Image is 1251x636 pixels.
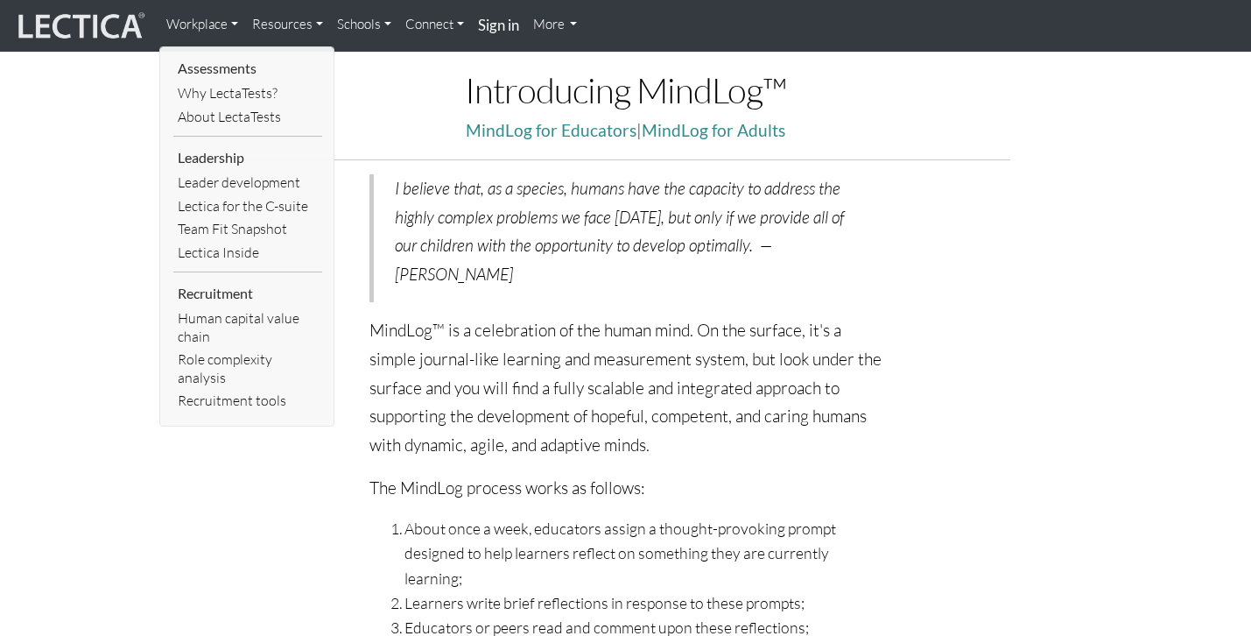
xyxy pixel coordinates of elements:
[173,279,322,307] li: Recruitment
[173,389,322,413] a: Recruitment tools
[369,316,882,459] p: MindLog™ is a celebration of the human mind. On the surface, it's a simple journal-like learning ...
[241,71,1010,110] h1: Introducing MindLog™
[173,144,322,172] li: Leadership
[159,7,245,42] a: Workplace
[466,120,636,140] a: MindLog for Educators
[404,590,882,615] li: Learners write brief reflections in response to these prompts;
[369,474,882,503] p: The MindLog process works as follows:
[14,10,145,43] img: lecticalive
[395,174,861,289] p: I believe that, as a species, humans have the capacity to address the highly complex problems we ...
[173,194,322,218] a: Lectica for the C-suite
[173,81,322,105] a: Why LectaTests?
[173,171,322,194] a: Leader development
[173,241,322,265] a: Lectica Inside
[478,16,519,34] strong: Sign in
[173,348,322,389] a: Role complexity analysis
[173,307,322,348] a: Human capital value chain
[173,105,322,129] a: About LectaTests
[471,7,526,45] a: Sign in
[330,7,398,42] a: Schools
[642,120,785,140] a: MindLog for Adults
[245,7,330,42] a: Resources
[173,217,322,241] a: Team Fit Snapshot
[404,516,882,590] li: About once a week, educators assign a thought-provoking prompt designed to help learners reflect ...
[398,7,471,42] a: Connect
[526,7,585,42] a: More
[173,54,322,82] li: Assessments
[241,117,1010,145] p: |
